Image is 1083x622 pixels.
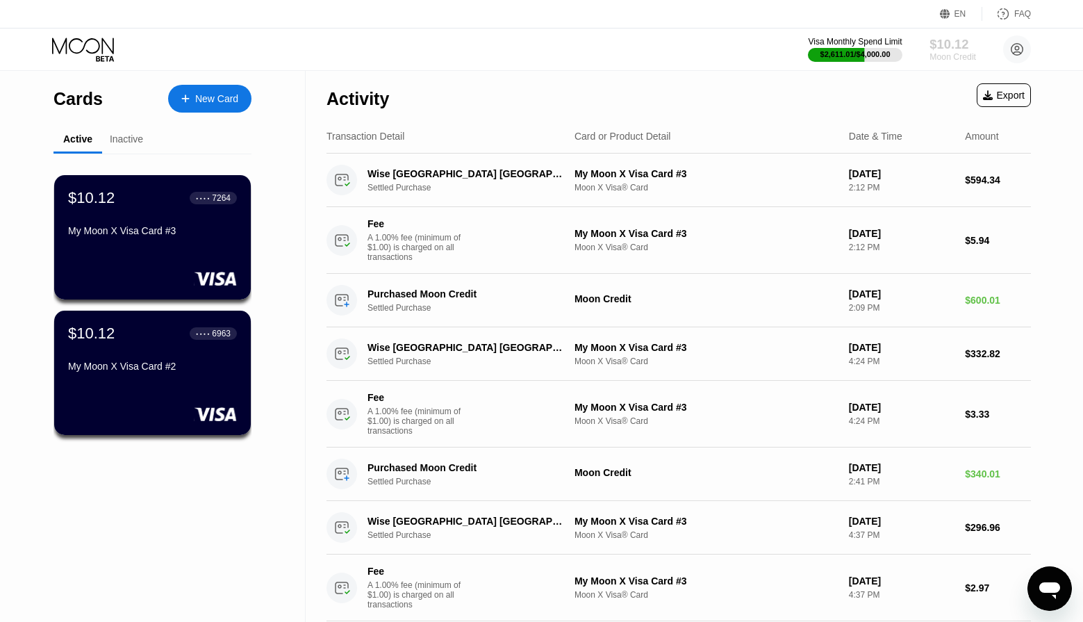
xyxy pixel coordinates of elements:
div: My Moon X Visa Card #3 [574,342,838,353]
div: My Moon X Visa Card #3 [574,228,838,239]
div: My Moon X Visa Card #3 [68,225,237,236]
div: My Moon X Visa Card #3 [574,402,838,413]
div: Moon X Visa® Card [574,357,838,366]
div: FAQ [1014,9,1031,19]
div: Active [63,133,92,145]
div: EN [954,9,966,19]
div: EN [940,7,982,21]
div: Moon X Visa® Card [574,243,838,252]
div: Inactive [110,133,143,145]
div: FeeA 1.00% fee (minimum of $1.00) is charged on all transactionsMy Moon X Visa Card #3Moon X Visa... [326,381,1031,448]
div: $594.34 [965,174,1031,186]
div: [DATE] [849,402,954,413]
div: [DATE] [849,228,954,239]
div: Cards [53,89,103,109]
div: Card or Product Detail [574,131,671,142]
div: ● ● ● ● [196,332,210,336]
div: New Card [195,93,238,105]
div: [DATE] [849,516,954,527]
div: $296.96 [965,522,1031,533]
div: Amount [965,131,998,142]
div: FeeA 1.00% fee (minimum of $1.00) is charged on all transactionsMy Moon X Visa Card #3Moon X Visa... [326,207,1031,274]
div: FeeA 1.00% fee (minimum of $1.00) is charged on all transactionsMy Moon X Visa Card #3Moon X Visa... [326,555,1031,621]
div: $10.12● ● ● ●7264My Moon X Visa Card #3 [54,175,251,300]
div: Settled Purchase [367,530,581,540]
div: My Moon X Visa Card #3 [574,575,838,587]
div: Fee [367,566,465,577]
div: $10.12 [929,37,976,51]
div: ● ● ● ● [196,196,210,200]
div: 2:09 PM [849,303,954,313]
div: Transaction Detail [326,131,404,142]
div: My Moon X Visa Card #2 [68,361,237,372]
div: 2:12 PM [849,243,954,252]
div: Settled Purchase [367,477,581,486]
div: Moon X Visa® Card [574,530,838,540]
div: $2,611.01 / $4,000.00 [820,50,891,58]
div: Wise [GEOGRAPHIC_DATA] [GEOGRAPHIC_DATA] [367,516,565,527]
div: Settled Purchase [367,183,581,193]
div: Wise [GEOGRAPHIC_DATA] [GEOGRAPHIC_DATA] [367,342,565,353]
div: $10.12Moon Credit [929,37,976,62]
div: [DATE] [849,168,954,179]
div: Wise [GEOGRAPHIC_DATA] [GEOGRAPHIC_DATA]Settled PurchaseMy Moon X Visa Card #3Moon X Visa® Card[D... [326,327,1031,381]
div: 7264 [212,193,231,203]
div: Moon Credit [929,52,976,62]
div: 2:12 PM [849,183,954,193]
div: A 1.00% fee (minimum of $1.00) is charged on all transactions [367,407,472,436]
div: A 1.00% fee (minimum of $1.00) is charged on all transactions [367,580,472,609]
div: Export [983,90,1025,101]
div: New Card [168,85,251,113]
div: $340.01 [965,468,1031,480]
div: Purchased Moon Credit [367,462,565,473]
div: [DATE] [849,462,954,473]
div: $600.01 [965,295,1031,306]
div: 4:37 PM [849,590,954,600]
div: $10.12 [68,189,115,207]
div: 4:24 PM [849,416,954,426]
div: Date & Time [849,131,902,142]
div: My Moon X Visa Card #3 [574,168,838,179]
div: 4:37 PM [849,530,954,540]
div: [DATE] [849,575,954,587]
div: $10.12 [68,325,115,343]
div: Purchased Moon CreditSettled PurchaseMoon Credit[DATE]2:41 PM$340.01 [326,448,1031,501]
div: A 1.00% fee (minimum of $1.00) is charged on all transactions [367,233,472,262]
div: Fee [367,218,465,229]
div: Moon X Visa® Card [574,590,838,600]
div: Wise [GEOGRAPHIC_DATA] [GEOGRAPHIC_DATA]Settled PurchaseMy Moon X Visa Card #3Moon X Visa® Card[D... [326,154,1031,207]
div: Purchased Moon Credit [367,288,565,300]
div: Settled Purchase [367,357,581,366]
div: Export [977,83,1031,107]
div: $332.82 [965,348,1031,359]
div: Settled Purchase [367,303,581,313]
div: $10.12● ● ● ●6963My Moon X Visa Card #2 [54,311,251,435]
div: [DATE] [849,342,954,353]
div: $2.97 [965,582,1031,594]
div: Visa Monthly Spend Limit$2,611.01/$4,000.00 [808,37,902,62]
div: 2:41 PM [849,477,954,486]
div: Moon X Visa® Card [574,416,838,426]
div: $3.33 [965,409,1031,420]
div: 6963 [212,329,231,338]
div: My Moon X Visa Card #3 [574,516,838,527]
div: Activity [326,89,389,109]
div: Moon Credit [574,467,838,478]
iframe: Bouton de lancement de la fenêtre de messagerie [1027,566,1072,611]
div: FAQ [982,7,1031,21]
div: Wise [GEOGRAPHIC_DATA] [GEOGRAPHIC_DATA]Settled PurchaseMy Moon X Visa Card #3Moon X Visa® Card[D... [326,501,1031,555]
div: Visa Monthly Spend Limit [808,37,902,47]
div: [DATE] [849,288,954,300]
div: Moon Credit [574,293,838,304]
div: $5.94 [965,235,1031,246]
div: Fee [367,392,465,403]
div: Wise [GEOGRAPHIC_DATA] [GEOGRAPHIC_DATA] [367,168,565,179]
div: 4:24 PM [849,357,954,366]
div: Purchased Moon CreditSettled PurchaseMoon Credit[DATE]2:09 PM$600.01 [326,274,1031,327]
div: Moon X Visa® Card [574,183,838,193]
